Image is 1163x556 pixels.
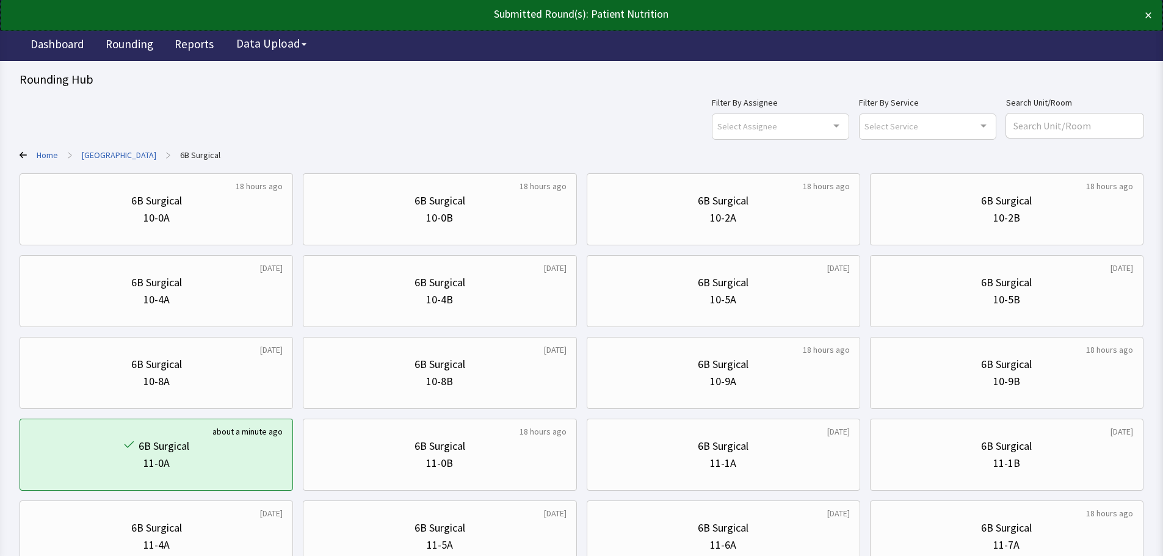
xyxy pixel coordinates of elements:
[981,356,1032,373] div: 6B Surgical
[236,180,283,192] div: 18 hours ago
[415,438,465,455] div: 6B Surgical
[993,373,1020,390] div: 10-9B
[993,536,1020,554] div: 11-7A
[1145,5,1152,25] button: ×
[1086,507,1133,519] div: 18 hours ago
[981,274,1032,291] div: 6B Surgical
[717,119,777,133] span: Select Assignee
[143,291,170,308] div: 10-4A
[544,262,567,274] div: [DATE]
[1006,114,1143,138] input: Search Unit/Room
[415,274,465,291] div: 6B Surgical
[803,344,850,356] div: 18 hours ago
[260,344,283,356] div: [DATE]
[698,519,748,536] div: 6B Surgical
[827,425,850,438] div: [DATE]
[698,192,748,209] div: 6B Surgical
[827,262,850,274] div: [DATE]
[993,291,1020,308] div: 10-5B
[143,209,170,226] div: 10-0A
[11,5,1038,23] div: Submitted Round(s): Patient Nutrition
[803,180,850,192] div: 18 hours ago
[1086,180,1133,192] div: 18 hours ago
[544,344,567,356] div: [DATE]
[180,149,220,161] a: 6B Surgical
[143,536,170,554] div: 11-4A
[131,192,182,209] div: 6B Surgical
[212,425,283,438] div: about a minute ago
[993,209,1020,226] div: 10-2B
[1006,95,1143,110] label: Search Unit/Room
[143,455,170,472] div: 11-0A
[143,373,170,390] div: 10-8A
[698,274,748,291] div: 6B Surgical
[20,71,1143,88] div: Rounding Hub
[139,438,189,455] div: 6B Surgical
[1110,425,1133,438] div: [DATE]
[426,455,453,472] div: 11-0B
[82,149,156,161] a: Lincoln Medical Center
[710,373,736,390] div: 10-9A
[1086,344,1133,356] div: 18 hours ago
[981,192,1032,209] div: 6B Surgical
[21,31,93,61] a: Dashboard
[981,438,1032,455] div: 6B Surgical
[165,31,223,61] a: Reports
[260,507,283,519] div: [DATE]
[131,519,182,536] div: 6B Surgical
[827,507,850,519] div: [DATE]
[96,31,162,61] a: Rounding
[710,291,736,308] div: 10-5A
[710,536,736,554] div: 11-6A
[993,455,1020,472] div: 11-1B
[712,95,849,110] label: Filter By Assignee
[427,536,453,554] div: 11-5A
[260,262,283,274] div: [DATE]
[426,209,453,226] div: 10-0B
[131,274,182,291] div: 6B Surgical
[426,291,453,308] div: 10-4B
[1110,262,1133,274] div: [DATE]
[415,192,465,209] div: 6B Surgical
[166,143,170,167] span: >
[520,180,567,192] div: 18 hours ago
[229,32,314,55] button: Data Upload
[415,356,465,373] div: 6B Surgical
[698,356,748,373] div: 6B Surgical
[520,425,567,438] div: 18 hours ago
[981,519,1032,536] div: 6B Surgical
[37,149,58,161] a: Home
[698,438,748,455] div: 6B Surgical
[68,143,72,167] span: >
[544,507,567,519] div: [DATE]
[131,356,182,373] div: 6B Surgical
[415,519,465,536] div: 6B Surgical
[426,373,453,390] div: 10-8B
[710,209,736,226] div: 10-2A
[864,119,918,133] span: Select Service
[710,455,736,472] div: 11-1A
[859,95,996,110] label: Filter By Service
